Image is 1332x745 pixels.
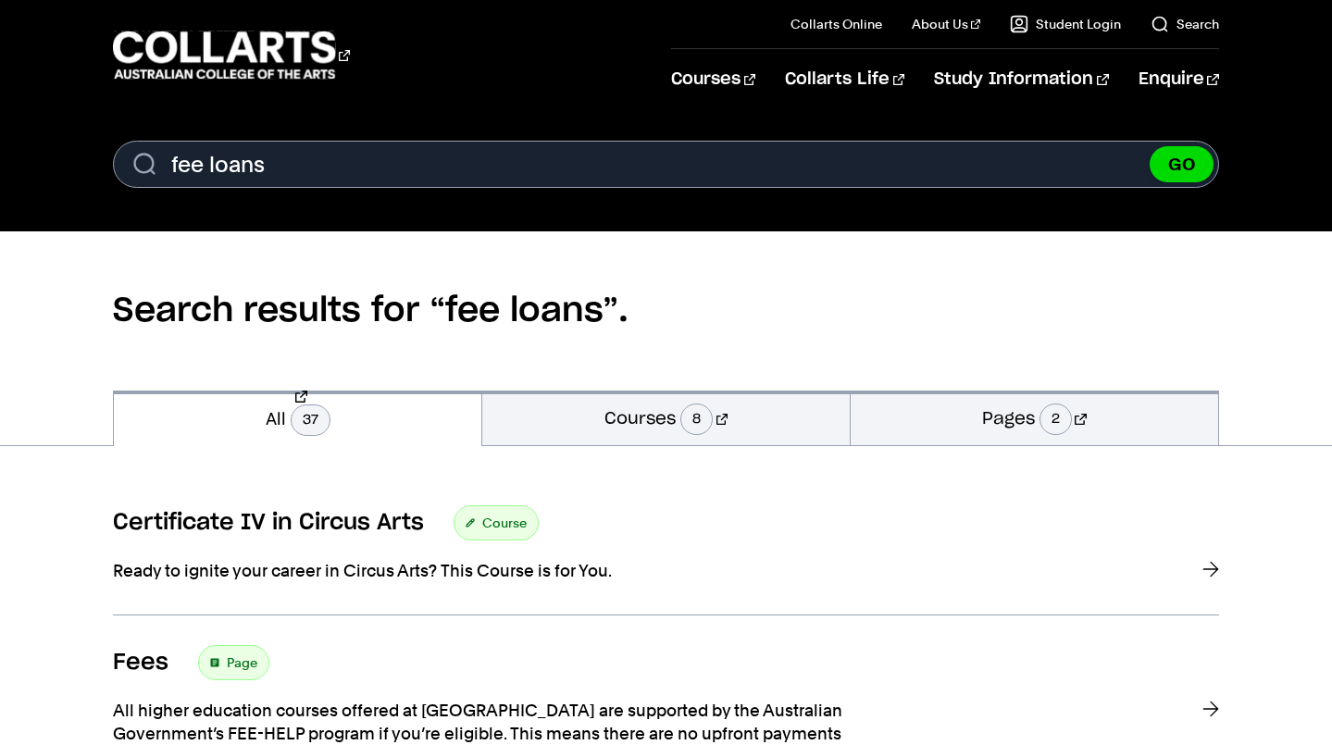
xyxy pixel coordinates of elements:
span: 8 [680,404,713,435]
a: All37 [114,391,481,446]
a: Pages2 [851,391,1218,445]
div: Go to homepage [113,29,350,81]
a: Study Information [934,49,1108,110]
span: Course [482,510,527,536]
a: About Us [912,15,980,33]
a: Collarts Life [785,49,904,110]
span: Page [227,650,257,676]
h3: Fees [113,649,168,677]
input: Enter Search Term [113,141,1218,188]
span: 2 [1039,404,1072,435]
a: Certificate IV in Circus Arts Course Ready to ignite your career in Circus Arts? This Course is f... [113,505,1218,615]
a: Student Login [1010,15,1121,33]
a: Courses8 [482,391,850,445]
form: Search [113,141,1218,188]
a: Collarts Online [790,15,882,33]
span: 37 [291,404,330,436]
a: Search [1151,15,1219,33]
a: Enquire [1139,49,1219,110]
h3: Certificate IV in Circus Arts [113,509,424,537]
button: GO [1150,146,1214,182]
h2: Search results for “fee loans”. [113,231,1218,391]
p: Ready to ignite your career in Circus Arts? This Course is for You. [113,559,853,582]
a: Courses [671,49,755,110]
